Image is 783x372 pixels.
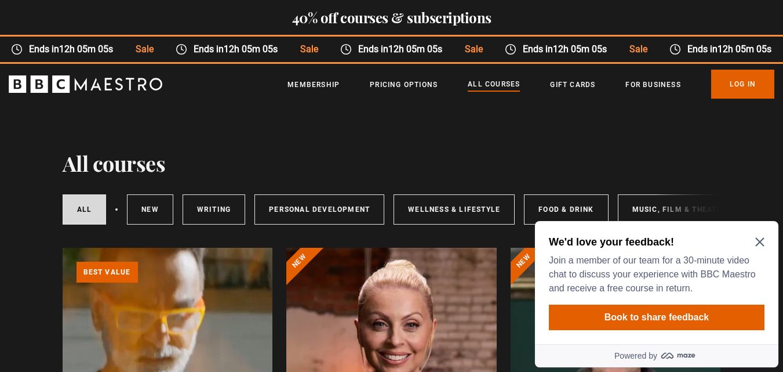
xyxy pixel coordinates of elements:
span: Ends in [185,42,287,56]
a: All [63,194,107,225]
h1: All courses [63,151,166,175]
nav: Primary [287,70,774,99]
time: 12h 05m 05s [57,44,111,55]
p: Best value [77,262,138,283]
p: Join a member of our team for a 30-minute video chat to discuss your experience with BBC Maestro ... [19,37,230,79]
time: 12h 05m 05s [387,44,440,55]
span: Sale [616,42,656,56]
a: Gift Cards [550,79,595,91]
span: Sale [451,42,491,56]
a: Pricing Options [370,79,438,91]
button: Book to share feedback [19,88,234,114]
time: 12h 05m 05s [716,44,770,55]
div: Optional study invitation [5,5,248,151]
a: Log In [711,70,774,99]
span: Ends in [350,42,451,56]
a: Food & Drink [524,194,608,225]
span: Ends in [515,42,616,56]
a: Music, Film & Theatre [618,194,741,225]
time: 12h 05m 05s [551,44,605,55]
span: Sale [122,42,162,56]
svg: BBC Maestro [9,75,162,93]
a: New [127,194,173,225]
a: Writing [183,194,245,225]
h2: We'd love your feedback! [19,19,230,32]
a: For business [625,79,680,91]
time: 12h 05m 05s [222,44,276,55]
button: Close Maze Prompt [225,21,234,30]
a: Powered by maze [5,128,248,151]
span: Ends in [679,42,781,56]
a: Membership [287,79,340,91]
span: Ends in [21,42,122,56]
a: All Courses [468,78,520,91]
a: Wellness & Lifestyle [394,194,515,225]
span: Sale [287,42,327,56]
a: Personal Development [254,194,384,225]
